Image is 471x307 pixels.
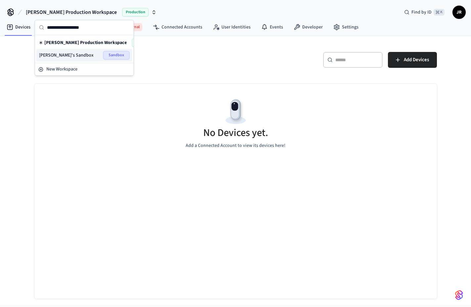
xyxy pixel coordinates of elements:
[103,51,130,60] span: Sandbox
[453,6,465,18] span: JR
[388,52,437,68] button: Add Devices
[203,126,268,140] h5: No Devices yet.
[148,21,208,33] a: Connected Accounts
[455,290,463,300] img: SeamLogoGradient.69752ec5.svg
[36,64,133,75] button: New Workspace
[122,8,149,17] span: Production
[404,56,429,64] span: Add Devices
[288,21,328,33] a: Developer
[44,39,127,46] span: [PERSON_NAME] Production Workspace
[39,52,94,59] span: [PERSON_NAME]'s Sandbox
[411,9,432,16] span: Find by ID
[132,38,159,47] span: Production
[434,9,445,16] span: ⌘ K
[399,6,450,18] div: Find by ID⌘ K
[328,21,364,33] a: Settings
[1,21,36,33] a: Devices
[46,66,77,73] span: New Workspace
[221,97,251,127] img: Devices Empty State
[35,35,134,63] div: Suggestions
[256,21,288,33] a: Events
[208,21,256,33] a: User Identities
[26,8,117,16] span: [PERSON_NAME] Production Workspace
[186,142,285,149] p: Add a Connected Account to view its devices here!
[452,6,466,19] button: JR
